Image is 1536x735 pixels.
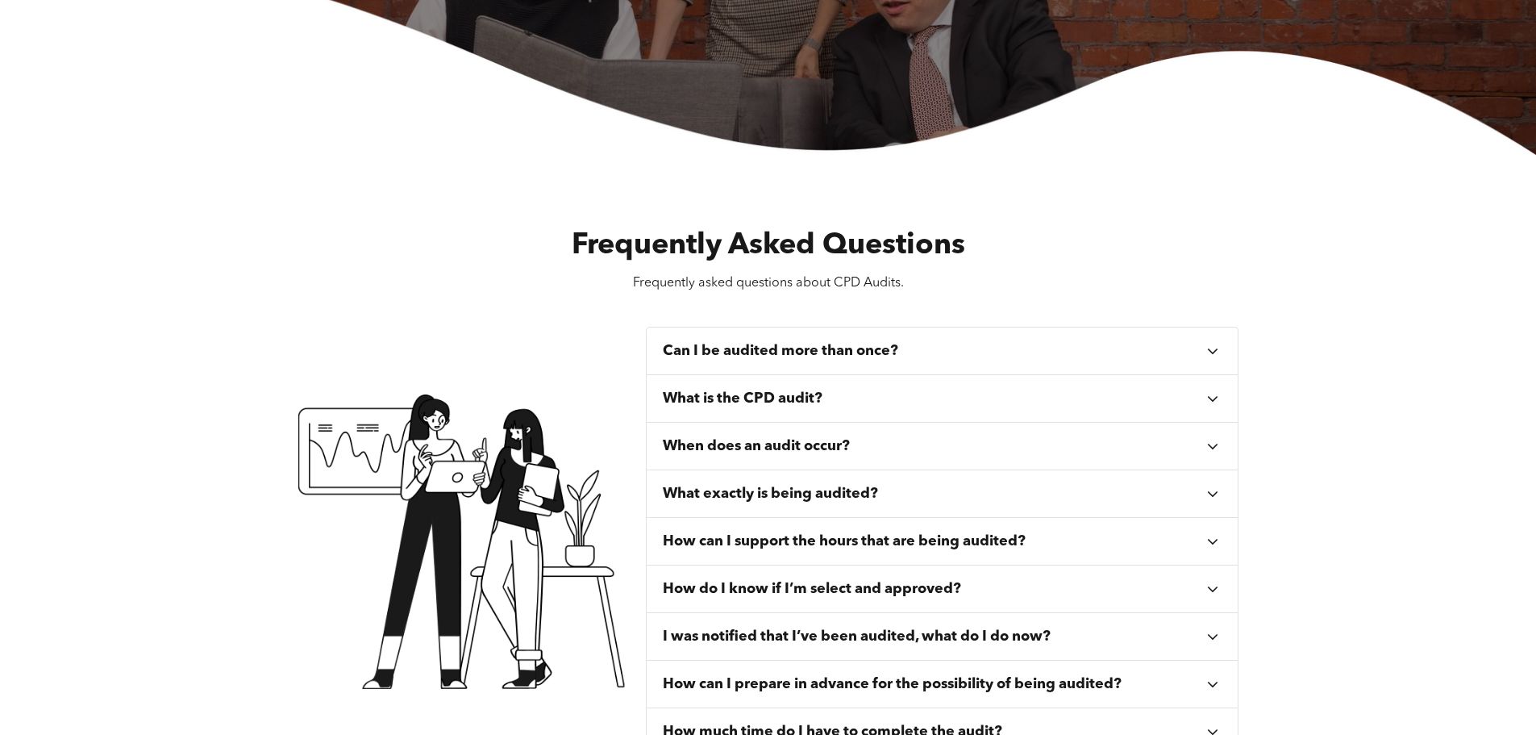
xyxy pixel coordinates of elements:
h3: I was notified that I’ve been audited, what do I do now? [663,628,1051,645]
h3: How do I know if I’m select and approved? [663,580,961,598]
span: Frequently asked questions about CPD Audits. [633,277,904,290]
img: Two women are standing next to each other looking at a laptop. [298,395,627,689]
span: Frequently Asked Questions [572,232,965,261]
h3: When does an audit occur? [663,437,850,455]
h3: Can I be audited more than once? [663,342,898,360]
h3: How can I support the hours that are being audited? [663,532,1026,550]
h3: What exactly is being audited? [663,485,878,503]
h3: How can I prepare in advance for the possibility of being audited? [663,675,1122,693]
h3: What is the CPD audit? [663,390,822,407]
